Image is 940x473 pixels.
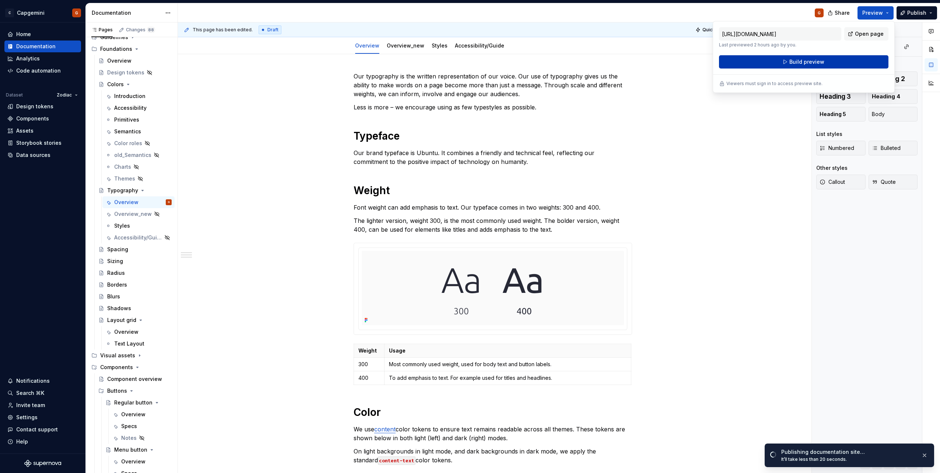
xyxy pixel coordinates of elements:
p: Usage [389,347,627,354]
span: Heading 3 [820,93,851,100]
code: content-text [378,456,415,465]
div: Storybook stories [16,139,62,147]
button: Body [869,107,918,122]
p: We use color tokens to ensure text remains readable across all themes. These tokens are shown bel... [354,425,632,442]
div: Data sources [16,151,50,159]
div: Overview [114,199,138,206]
div: Overview [107,57,131,64]
p: On light backgrounds in light mode, and dark backgrounds in dark mode, we apply the standard colo... [354,447,632,465]
div: Foundations [100,45,132,53]
span: Quick preview [702,27,734,33]
p: Our brand typeface is Ubuntu. It combines a friendly and technical feel, reflecting our commitmen... [354,148,632,166]
button: Zodiac [53,90,81,100]
a: Sizing [95,255,175,267]
button: Publish [897,6,937,20]
div: Dataset [6,92,23,98]
a: Text Layout [102,338,175,350]
span: Heading 4 [872,93,900,100]
a: Overview [109,456,175,467]
div: Code automation [16,67,61,74]
div: Pages [91,27,113,33]
h1: Typeface [354,129,632,143]
button: CCapgeminiG [1,5,84,21]
div: Accessibility/Guide [452,38,507,53]
div: Visual assets [88,350,175,361]
p: Most commonly used weight, used for body text and button labels. [389,361,627,368]
div: Overview_new [114,210,152,218]
h1: Color [354,406,632,419]
button: Bulleted [869,141,918,155]
span: Zodiac [57,92,72,98]
div: Documentation [92,9,161,17]
div: Layout grid [107,316,136,324]
div: Themes [114,175,135,182]
div: Changes [126,27,155,33]
button: Search ⌘K [4,387,81,399]
div: Guidelines [100,34,128,41]
a: Settings [4,411,81,423]
a: content [374,425,396,433]
a: Blurs [95,291,175,302]
a: Data sources [4,149,81,161]
a: Specs [109,420,175,432]
button: Heading 3 [816,89,866,104]
div: It’ll take less than 20 seconds. [781,456,915,462]
p: 400 [358,374,380,382]
a: Colors [95,78,175,90]
div: Invite team [16,402,45,409]
button: Notifications [4,375,81,387]
div: Overview_new [384,38,427,53]
a: Notes [109,432,175,444]
div: Buttons [95,385,175,397]
p: 300 [358,361,380,368]
button: Callout [816,175,866,189]
div: Design tokens [107,69,144,76]
div: old_Semantics [114,151,151,159]
span: 88 [147,27,155,33]
a: Styles [102,220,175,232]
button: Numbered [816,141,866,155]
span: Share [835,9,850,17]
div: Regular button [114,399,152,406]
div: Charts [114,163,131,171]
p: Font weight can add emphasis to text. Our typeface comes in two weights: 300 and 400. [354,203,632,212]
p: The lighter version, weight 300, is the most commonly used weight. The bolder version, weight 400... [354,216,632,234]
a: Home [4,28,81,40]
a: Overview_new [102,208,175,220]
div: Foundations [88,43,175,55]
h1: Weight [354,184,632,197]
div: Introduction [114,92,145,100]
div: G [75,10,78,16]
div: Notes [121,434,137,442]
a: Overview [355,42,379,49]
span: Callout [820,178,845,186]
div: G [168,199,170,206]
button: Build preview [719,55,888,69]
button: Share [824,6,855,20]
span: Open page [855,30,884,38]
div: Typography [107,187,138,194]
div: Search ⌘K [16,389,44,397]
div: Settings [16,414,38,421]
button: Contact support [4,424,81,435]
span: Bulleted [872,144,901,152]
a: Design tokens [4,101,81,112]
a: Menu button [102,444,175,456]
div: Components [16,115,49,122]
a: Regular button [102,397,175,409]
div: List styles [816,130,842,138]
div: G [818,10,821,16]
a: Styles [432,42,448,49]
div: Overview [121,411,145,418]
a: Component overview [95,373,175,385]
a: Radius [95,267,175,279]
a: Layout grid [95,314,175,326]
div: Borders [107,281,127,288]
a: Overview [102,326,175,338]
div: Primitives [114,116,139,123]
svg: Supernova Logo [24,460,61,467]
p: Weight [358,347,380,354]
a: Overview [109,409,175,420]
div: Overview [121,458,145,465]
